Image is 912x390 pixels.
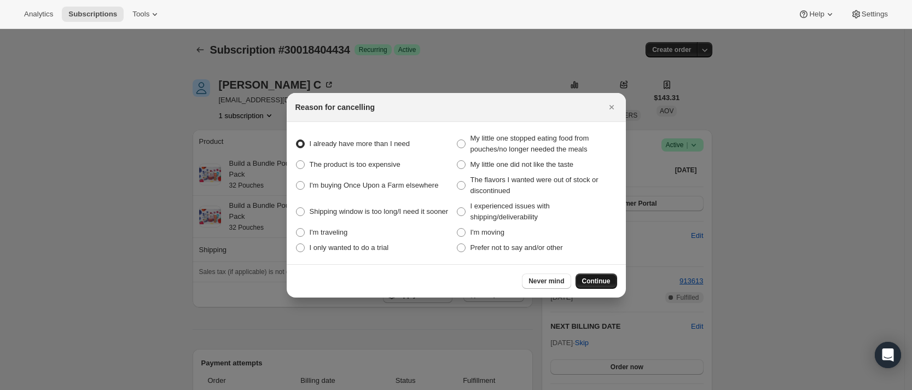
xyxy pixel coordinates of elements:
span: Prefer not to say and/or other [470,243,563,252]
span: I only wanted to do a trial [310,243,389,252]
span: The flavors I wanted were out of stock or discontinued [470,176,599,195]
span: I experienced issues with shipping/deliverability [470,202,550,221]
span: Subscriptions [68,10,117,19]
button: Tools [126,7,167,22]
button: Continue [576,273,617,289]
span: I'm moving [470,228,504,236]
span: Tools [132,10,149,19]
span: I'm buying Once Upon a Farm elsewhere [310,181,439,189]
button: Close [604,100,619,115]
span: I'm traveling [310,228,348,236]
span: Continue [582,277,611,286]
h2: Reason for cancelling [295,102,375,113]
span: Analytics [24,10,53,19]
span: My little one stopped eating food from pouches/no longer needed the meals [470,134,589,153]
span: My little one did not like the taste [470,160,574,168]
button: Never mind [522,273,571,289]
span: Shipping window is too long/I need it sooner [310,207,449,216]
button: Analytics [18,7,60,22]
span: Help [809,10,824,19]
button: Settings [844,7,894,22]
div: Open Intercom Messenger [875,342,901,368]
button: Subscriptions [62,7,124,22]
span: The product is too expensive [310,160,400,168]
span: I already have more than I need [310,139,410,148]
span: Settings [862,10,888,19]
button: Help [792,7,841,22]
span: Never mind [528,277,564,286]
